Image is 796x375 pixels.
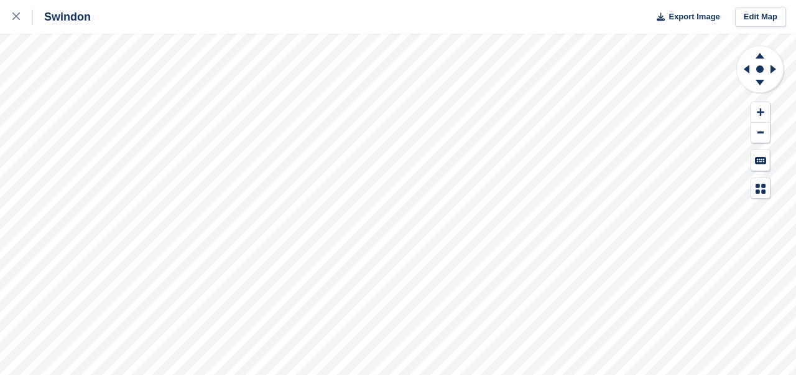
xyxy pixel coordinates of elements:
[735,7,786,27] a: Edit Map
[669,11,720,23] span: Export Image
[751,123,770,143] button: Zoom Out
[751,150,770,171] button: Keyboard Shortcuts
[33,9,91,24] div: Swindon
[751,178,770,199] button: Map Legend
[751,102,770,123] button: Zoom In
[649,7,720,27] button: Export Image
